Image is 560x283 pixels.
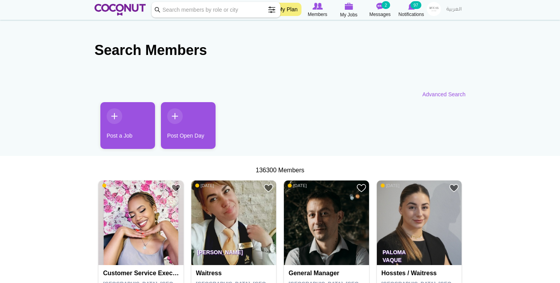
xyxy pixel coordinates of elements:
[396,2,427,18] a: Notifications Notifications 97
[196,270,274,277] h4: Waitress
[333,2,364,19] a: My Jobs My Jobs
[302,2,333,18] a: Browse Members Members
[195,183,214,188] span: [DATE]
[410,1,421,9] small: 97
[382,270,459,277] h4: Hosstes / Waitress
[381,183,400,188] span: [DATE]
[264,183,273,193] a: Add to Favourites
[191,243,276,265] p: [PERSON_NAME]
[155,102,210,155] li: 2 / 2
[377,243,462,265] p: Paloma Vaque
[274,3,301,16] a: My Plan
[95,166,465,175] div: 136300 Members
[340,11,358,19] span: My Jobs
[171,183,181,193] a: Add to Favourites
[288,183,307,188] span: [DATE]
[152,2,280,18] input: Search members by role or city
[308,11,327,18] span: Members
[408,3,415,10] img: Notifications
[398,11,424,18] span: Notifications
[382,1,390,9] small: 2
[289,270,366,277] h4: General Manager
[376,3,384,10] img: Messages
[357,183,366,193] a: Add to Favourites
[344,3,353,10] img: My Jobs
[95,4,146,16] img: Home
[102,183,121,188] span: [DATE]
[442,2,465,18] a: العربية
[369,11,391,18] span: Messages
[449,183,459,193] a: Add to Favourites
[422,90,465,98] a: Advanced Search
[100,102,155,149] a: Post a Job
[95,102,149,155] li: 1 / 2
[161,102,216,149] a: Post Open Day
[312,3,323,10] img: Browse Members
[364,2,396,18] a: Messages Messages 2
[103,270,181,277] h4: Customer Service Executive
[95,41,465,60] h2: Search Members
